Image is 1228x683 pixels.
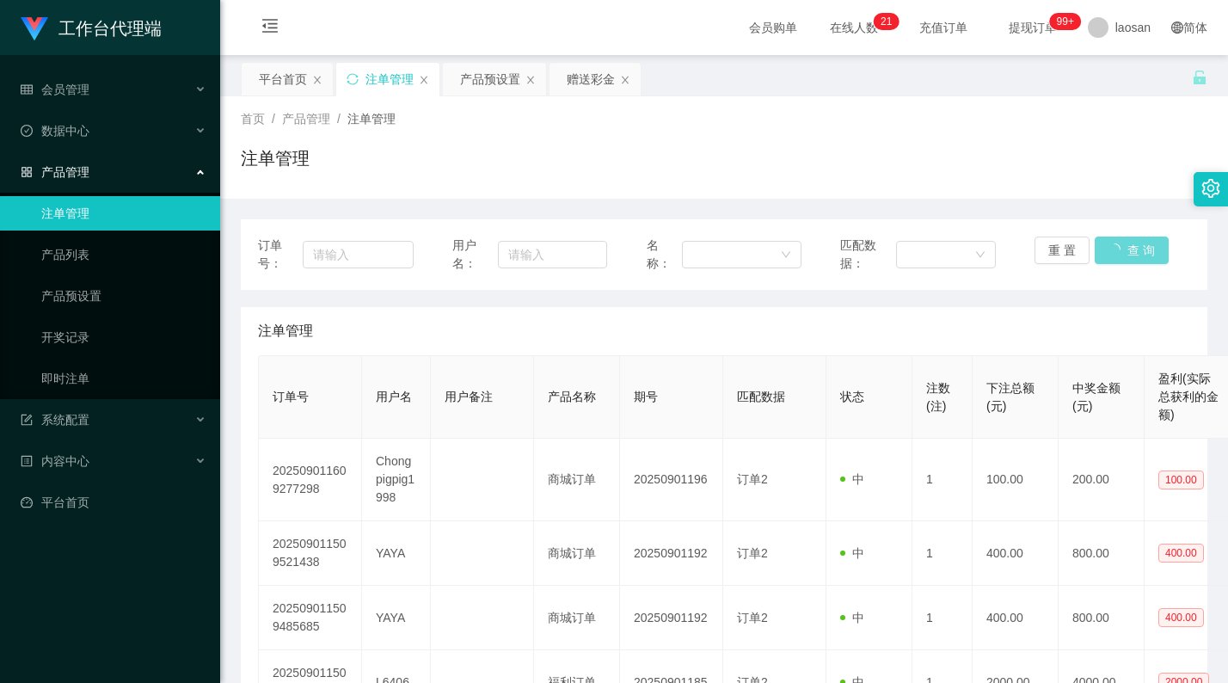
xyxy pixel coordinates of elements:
[525,75,536,85] i: 图标: close
[21,166,33,178] i: 图标: appstore-o
[620,521,723,586] td: 20250901192
[21,485,206,520] a: 图标: dashboard平台首页
[1201,179,1220,198] i: 图标: setting
[419,75,429,85] i: 图标: close
[258,237,303,273] span: 订单号：
[41,237,206,272] a: 产品列表
[21,125,33,137] i: 图标: check-circle-o
[1050,13,1081,30] sup: 1049
[548,390,596,403] span: 产品名称
[21,413,89,427] span: 系统配置
[347,112,396,126] span: 注单管理
[620,75,630,85] i: 图标: close
[1158,471,1204,489] span: 100.00
[634,390,658,403] span: 期号
[1158,372,1219,421] span: 盈利(实际总获利的金额)
[973,521,1059,586] td: 400.00
[303,241,414,268] input: 请输入
[973,586,1059,650] td: 400.00
[737,472,768,486] span: 订单2
[567,63,615,95] div: 赠送彩金
[840,546,864,560] span: 中
[21,21,162,34] a: 工作台代理端
[41,320,206,354] a: 开奖记录
[460,63,520,95] div: 产品预设置
[1158,544,1204,563] span: 400.00
[258,321,313,341] span: 注单管理
[21,17,48,41] img: logo.9652507e.png
[534,521,620,586] td: 商城订单
[21,83,33,95] i: 图标: table
[647,237,682,273] span: 名称：
[312,75,322,85] i: 图标: close
[41,361,206,396] a: 即时注单
[975,249,985,262] i: 图标: down
[362,439,431,521] td: Chongpigpig1998
[21,165,89,179] span: 产品管理
[840,237,895,273] span: 匹配数据：
[21,455,33,467] i: 图标: profile
[1192,70,1207,85] i: 图标: unlock
[21,83,89,96] span: 会员管理
[241,112,265,126] span: 首页
[911,22,976,34] span: 充值订单
[737,611,768,625] span: 订单2
[362,521,431,586] td: YAYA
[1035,237,1090,264] button: 重 置
[874,13,899,30] sup: 21
[534,439,620,521] td: 商城订单
[259,521,362,586] td: 202509011509521438
[737,390,785,403] span: 匹配数据
[620,586,723,650] td: 20250901192
[21,454,89,468] span: 内容中心
[887,13,893,30] p: 1
[272,112,275,126] span: /
[259,586,362,650] td: 202509011509485685
[781,249,791,262] i: 图标: down
[912,521,973,586] td: 1
[912,586,973,650] td: 1
[1158,608,1204,627] span: 400.00
[534,586,620,650] td: 商城订单
[58,1,162,56] h1: 工作台代理端
[21,124,89,138] span: 数据中心
[282,112,330,126] span: 产品管理
[1072,381,1121,413] span: 中奖金额(元)
[926,381,950,413] span: 注数(注)
[1059,586,1145,650] td: 800.00
[1171,22,1183,34] i: 图标: global
[821,22,887,34] span: 在线人数
[840,611,864,625] span: 中
[337,112,341,126] span: /
[41,196,206,231] a: 注单管理
[840,390,864,403] span: 状态
[241,1,299,56] i: 图标: menu-fold
[973,439,1059,521] td: 100.00
[376,390,412,403] span: 用户名
[41,279,206,313] a: 产品预设置
[737,546,768,560] span: 订单2
[986,381,1035,413] span: 下注总额(元)
[347,73,359,85] i: 图标: sync
[273,390,309,403] span: 订单号
[840,472,864,486] span: 中
[498,241,608,268] input: 请输入
[452,237,498,273] span: 用户名：
[881,13,887,30] p: 2
[362,586,431,650] td: YAYA
[21,414,33,426] i: 图标: form
[912,439,973,521] td: 1
[365,63,414,95] div: 注单管理
[1059,521,1145,586] td: 800.00
[445,390,493,403] span: 用户备注
[620,439,723,521] td: 20250901196
[259,63,307,95] div: 平台首页
[1059,439,1145,521] td: 200.00
[1000,22,1065,34] span: 提现订单
[241,145,310,171] h1: 注单管理
[259,439,362,521] td: 202509011609277298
